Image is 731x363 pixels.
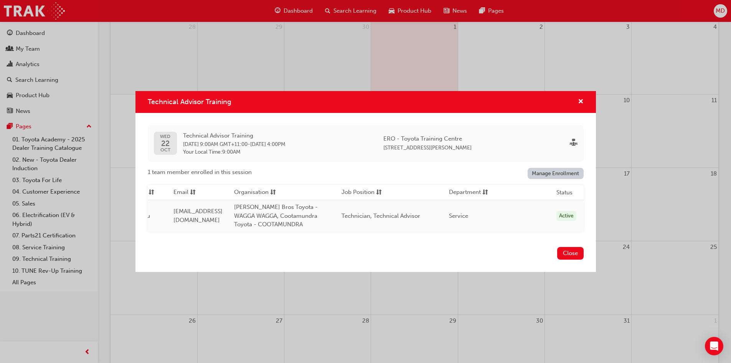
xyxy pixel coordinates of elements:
span: [STREET_ADDRESS][PERSON_NAME] [383,144,472,151]
span: sessionType_FACE_TO_FACE-icon [570,139,578,148]
span: Department [449,188,481,197]
span: 22 Oct 2025 9:00AM GMT+11:00 [183,141,248,148]
span: [EMAIL_ADDRESS][DOMAIN_NAME] [173,208,223,224]
button: Departmentsorting-icon [449,188,491,197]
span: Technical Advisor Training [183,131,285,140]
button: Organisationsorting-icon [234,188,276,197]
a: Manage Enrollment [528,168,584,179]
span: Technical Advisor Training [148,98,231,106]
span: Service [449,212,468,219]
span: 22 Oct 2025 4:00PM [250,141,285,148]
span: sorting-icon [149,188,154,197]
div: Open Intercom Messenger [705,337,723,355]
span: ERO - Toyota Training Centre [383,134,472,143]
div: Technical Advisor Training [135,91,596,272]
span: Job Position [342,188,375,197]
button: Emailsorting-icon [173,188,216,197]
button: cross-icon [578,97,584,107]
span: sorting-icon [482,188,488,197]
span: 1 team member enrolled in this session [148,168,252,177]
span: Email [173,188,188,197]
div: Active [556,211,576,221]
span: 22 [160,139,170,148]
span: cross-icon [578,99,584,106]
div: - [183,131,285,156]
button: Close [557,247,584,260]
span: Your Local Time : 9:00AM [183,149,285,156]
th: Status [556,188,573,197]
span: sorting-icon [190,188,196,197]
span: WED [160,134,170,139]
button: Job Positionsorting-icon [342,188,384,197]
span: Technician, Technical Advisor [342,212,420,219]
span: sorting-icon [270,188,276,197]
span: OCT [160,148,170,152]
span: sorting-icon [376,188,382,197]
span: [PERSON_NAME] Bros Toyota - WAGGA WAGGA, Cootamundra Toyota - COOTAMUNDRA [234,204,318,228]
span: Organisation [234,188,269,197]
